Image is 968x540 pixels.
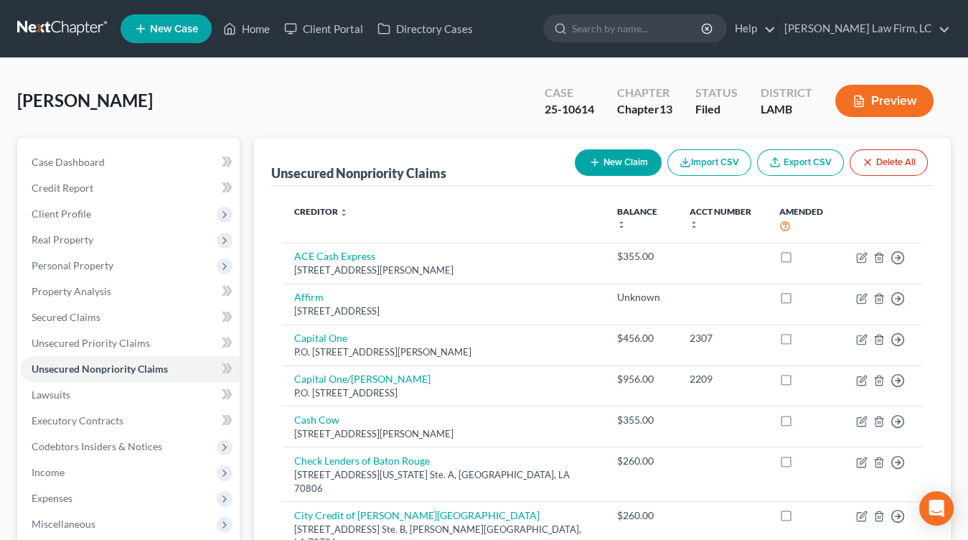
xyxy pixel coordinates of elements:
[835,85,934,117] button: Preview
[294,304,594,318] div: [STREET_ADDRESS]
[294,468,594,495] div: [STREET_ADDRESS][US_STATE] Ste. A, [GEOGRAPHIC_DATA], LA 70806
[32,414,123,427] span: Executory Contracts
[294,206,348,217] a: Creditor unfold_more
[617,331,667,345] div: $456.00
[695,85,738,101] div: Status
[850,149,928,176] button: Delete All
[294,345,594,359] div: P.O. [STREET_ADDRESS][PERSON_NAME]
[617,85,672,101] div: Chapter
[20,149,240,175] a: Case Dashboard
[294,332,347,344] a: Capital One
[32,440,162,452] span: Codebtors Insiders & Notices
[294,373,431,385] a: Capital One/[PERSON_NAME]
[32,337,150,349] span: Unsecured Priority Claims
[17,90,153,111] span: [PERSON_NAME]
[32,285,111,297] span: Property Analysis
[271,164,446,182] div: Unsecured Nonpriority Claims
[690,220,698,229] i: unfold_more
[659,102,672,116] span: 13
[690,372,756,386] div: 2209
[617,101,672,118] div: Chapter
[20,408,240,434] a: Executory Contracts
[32,233,93,246] span: Real Property
[761,85,812,101] div: District
[294,427,594,441] div: [STREET_ADDRESS][PERSON_NAME]
[32,311,100,323] span: Secured Claims
[761,101,812,118] div: LAMB
[216,16,277,42] a: Home
[294,386,594,400] div: P.O. [STREET_ADDRESS]
[695,101,738,118] div: Filed
[339,208,348,217] i: unfold_more
[919,491,954,526] div: Open Intercom Messenger
[294,509,540,521] a: City Credit of [PERSON_NAME][GEOGRAPHIC_DATA]
[545,101,594,118] div: 25-10614
[545,85,594,101] div: Case
[294,455,430,467] a: Check Lenders of Baton Rouge
[32,388,70,401] span: Lawsuits
[32,259,113,271] span: Personal Property
[690,331,756,345] div: 2307
[294,250,375,262] a: ACE Cash Express
[294,264,594,277] div: [STREET_ADDRESS][PERSON_NAME]
[572,15,703,42] input: Search by name...
[728,16,776,42] a: Help
[150,24,198,34] span: New Case
[20,330,240,356] a: Unsecured Priority Claims
[617,413,667,427] div: $355.00
[617,249,667,264] div: $355.00
[32,182,93,194] span: Credit Report
[617,206,657,229] a: Balance unfold_more
[294,291,324,303] a: Affirm
[32,466,65,478] span: Income
[20,175,240,201] a: Credit Report
[32,492,72,504] span: Expenses
[32,363,168,375] span: Unsecured Nonpriority Claims
[20,304,240,330] a: Secured Claims
[690,206,751,229] a: Acct Number unfold_more
[617,454,667,468] div: $260.00
[667,149,751,176] button: Import CSV
[294,414,339,426] a: Cash Cow
[617,220,626,229] i: unfold_more
[20,279,240,304] a: Property Analysis
[617,372,667,386] div: $956.00
[32,208,91,220] span: Client Profile
[32,518,95,530] span: Miscellaneous
[20,356,240,382] a: Unsecured Nonpriority Claims
[277,16,370,42] a: Client Portal
[575,149,662,176] button: New Claim
[370,16,480,42] a: Directory Cases
[32,156,105,168] span: Case Dashboard
[20,382,240,408] a: Lawsuits
[617,290,667,304] div: Unknown
[768,197,845,243] th: Amended
[757,149,844,176] a: Export CSV
[777,16,950,42] a: [PERSON_NAME] Law Firm, LC
[617,508,667,523] div: $260.00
